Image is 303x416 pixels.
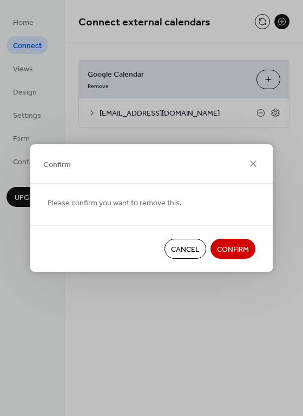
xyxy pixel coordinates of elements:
[43,159,71,170] span: Confirm
[171,244,200,256] span: Cancel
[217,244,249,256] span: Confirm
[164,239,206,259] button: Cancel
[210,239,255,259] button: Confirm
[48,198,182,209] span: Please confirm you want to remove this.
